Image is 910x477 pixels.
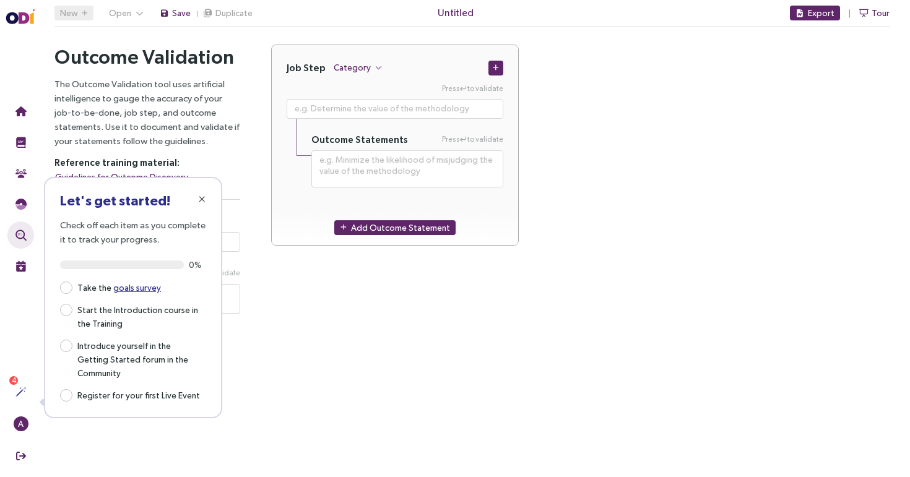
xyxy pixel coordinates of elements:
span: Export [808,6,834,20]
sup: 4 [9,376,18,385]
button: New [54,6,93,20]
span: 0% [189,260,206,269]
p: The Outcome Validation tool uses artificial intelligence to gauge the accuracy of your job-to-be-... [54,77,240,148]
img: Training [15,137,27,148]
button: Home [7,98,34,125]
h3: Let's get started! [60,193,206,208]
img: Live Events [15,260,27,272]
p: Check off each item as you complete it to track your progress. [60,218,206,246]
span: Tour [872,6,890,20]
span: 4 [12,376,16,385]
h4: Job Step [287,62,326,74]
span: Untitled [438,5,474,20]
button: Export [790,6,840,20]
button: Category [333,60,383,75]
h2: Outcome Validation [54,45,240,69]
button: Guidelines for Outcome Discovery [54,170,189,184]
span: A [18,416,24,431]
button: A [7,410,34,437]
button: Save [159,6,191,20]
button: Tour [859,6,890,20]
span: Save [172,6,191,20]
button: Add Outcome Statement [334,220,456,235]
button: Sign Out [7,442,34,470]
textarea: Press Enter to validate [311,150,503,187]
button: Community [7,160,34,187]
button: Live Events [7,252,34,280]
button: Needs Framework [7,191,34,218]
button: Outcome Validation [7,221,34,249]
span: Press to validate [442,134,503,145]
img: Outcome Validation [15,230,27,241]
span: Category [334,61,371,74]
span: Start the Introduction course in the Training [72,302,206,330]
span: Register for your first Live Event [72,387,205,402]
button: Actions [7,378,34,405]
a: goals survey [113,283,161,293]
button: Duplicate [202,6,253,20]
span: Add Outcome Statement [351,221,450,234]
textarea: Press Enter to validate [287,99,503,119]
img: JTBD Needs Framework [15,199,27,210]
span: Take the [72,280,166,294]
span: Introduce yourself in the Getting Started forum in the Community [72,338,206,380]
span: Guidelines for Outcome Discovery [55,170,188,184]
img: Community [15,168,27,179]
strong: Reference training material: [54,157,180,168]
button: Open [103,6,149,20]
button: Training [7,129,34,156]
img: Actions [15,386,27,397]
h5: Outcome Statements [311,134,408,145]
